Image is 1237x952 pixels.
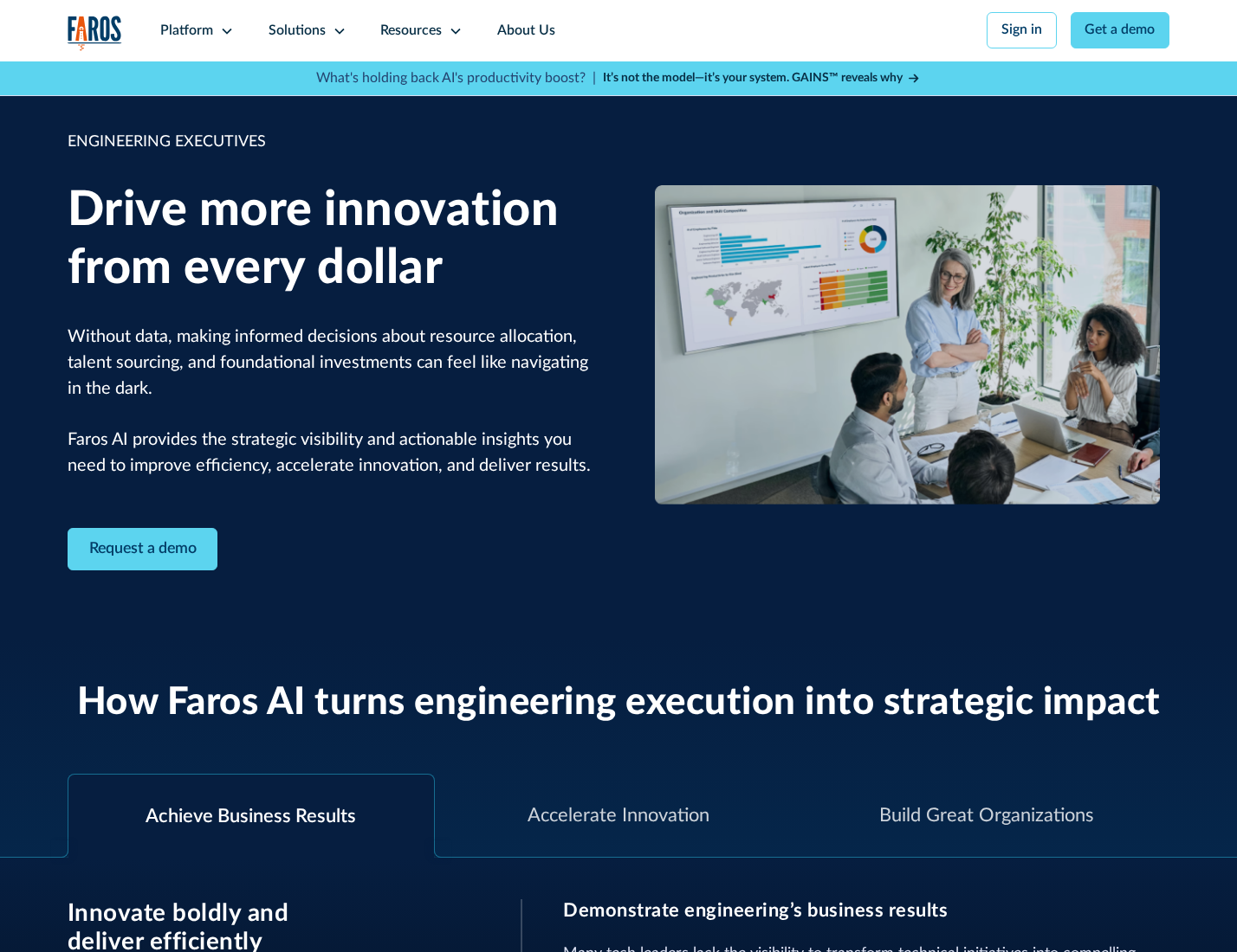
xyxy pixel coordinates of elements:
[68,325,593,479] p: Without data, making informed decisions about resource allocation, talent sourcing, and foundatio...
[68,528,218,570] a: Contact Modal
[603,69,922,87] a: It’s not the model—it’s your system. GAINS™ reveals why
[68,131,593,154] div: ENGINEERING EXECUTIVES
[603,72,903,84] strong: It’s not the model—it’s your system. GAINS™ reveals why
[77,680,1161,726] h2: How Faros AI turns engineering execution into strategic impact
[528,801,709,830] div: Accelerate Innovation
[68,16,123,51] img: Logo of the analytics and reporting company Faros.
[563,899,1169,922] h3: Demonstrate engineering’s business results
[160,21,213,42] div: Platform
[987,12,1057,48] a: Sign in
[380,21,442,42] div: Resources
[1071,12,1170,48] a: Get a demo
[316,68,596,89] p: What's holding back AI's productivity boost? |
[146,802,356,831] div: Achieve Business Results
[879,801,1093,830] div: Build Great Organizations
[68,16,123,51] a: home
[68,182,593,298] h1: Drive more innovation from every dollar
[269,21,326,42] div: Solutions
